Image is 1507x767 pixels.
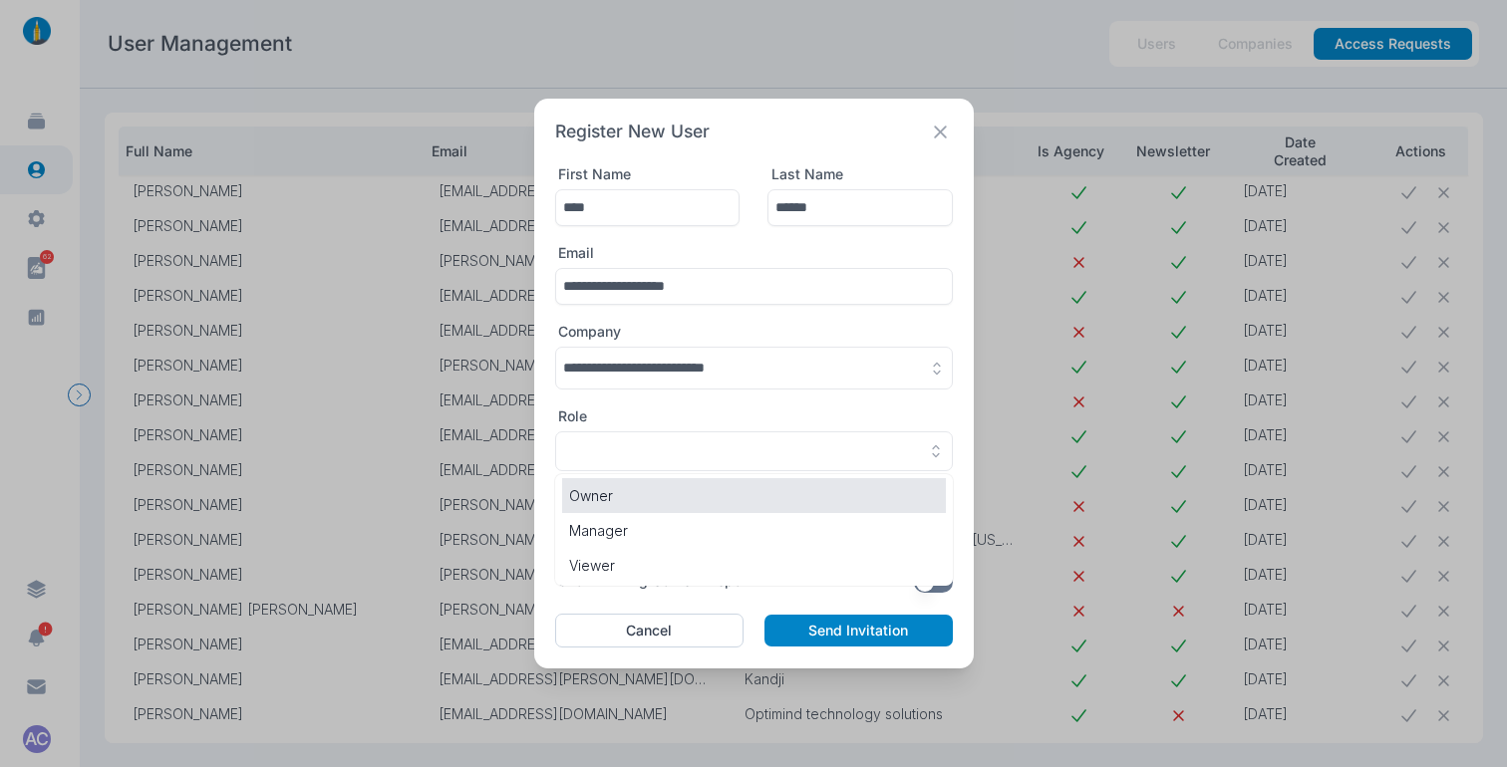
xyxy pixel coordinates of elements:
p: Owner [569,485,939,506]
label: First Name [558,165,631,183]
p: Manager [569,520,939,541]
button: Cancel [555,614,745,647]
label: Role [558,407,587,425]
button: Send Invitation [764,615,952,646]
label: Email [558,244,594,262]
h2: Register New User [555,120,710,144]
p: Viewer [569,555,939,576]
label: Last Name [771,165,843,183]
label: Company [558,323,953,341]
